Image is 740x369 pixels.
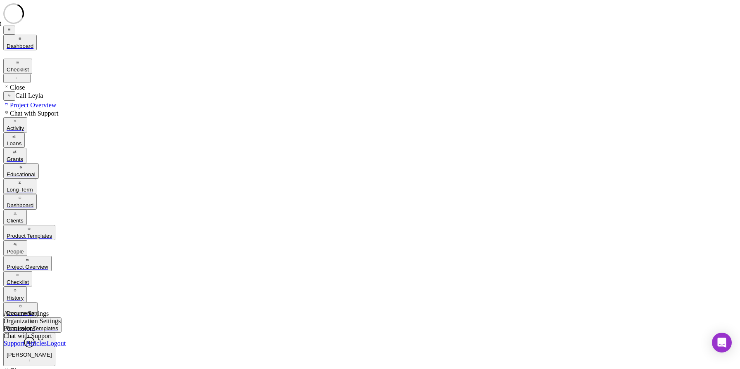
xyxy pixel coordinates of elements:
a: Clients [3,210,737,225]
button: Educational [3,163,39,179]
button: History [3,286,27,302]
div: Call Leyla [3,91,737,100]
button: BM[PERSON_NAME] [3,333,55,366]
div: Chat with Support [3,109,737,117]
button: People [3,240,27,255]
a: Logout [47,340,66,347]
a: Project Overview [3,256,737,271]
button: Activity [3,117,27,132]
div: Educational [7,171,36,177]
div: Activity [7,125,24,131]
a: Dashboard [3,194,737,209]
a: Loans [3,132,737,148]
button: Checklist [3,271,32,286]
button: Project Overview [3,256,52,271]
a: Document Templates [3,317,737,333]
div: Dashboard [7,43,33,49]
div: Open Intercom Messenger [712,333,732,352]
button: Grants [3,148,26,163]
div: Project Overview [7,264,48,270]
button: Dashboard [3,194,37,209]
div: [PERSON_NAME] [7,352,52,358]
div: Dashboard [7,202,33,208]
div: Clients [7,218,24,224]
div: Grants [7,156,23,162]
a: Product Templates [3,225,737,240]
button: Long-Term [3,179,36,194]
div: Long-Term [7,187,33,193]
div: Checklist [7,66,29,73]
a: Documents [3,302,737,317]
button: Dashboard [3,35,37,50]
a: Support Articles [4,340,47,347]
a: Project Overview [3,102,56,109]
a: Checklist [3,59,737,74]
div: Close [3,83,737,91]
a: History [3,286,737,302]
a: People [3,240,737,255]
div: Organization Settings [4,317,66,325]
div: Checklist [7,279,29,285]
button: Clients [3,210,27,225]
a: Dashboard [3,35,737,50]
div: People [7,248,24,255]
div: Account Settings [4,310,66,317]
button: Loans [3,132,25,148]
a: Long-Term [3,179,737,194]
a: Activity [3,117,737,132]
div: History [7,295,24,301]
button: Documents [3,302,38,317]
a: Grants [3,148,737,163]
a: Checklist [3,271,737,286]
div: Chat with Support [4,332,66,340]
button: Checklist [3,59,32,74]
div: Product Templates [7,233,52,239]
a: Educational [3,163,737,179]
button: Product Templates [3,225,55,240]
div: Loans [7,140,21,147]
div: Permissions [4,325,66,332]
